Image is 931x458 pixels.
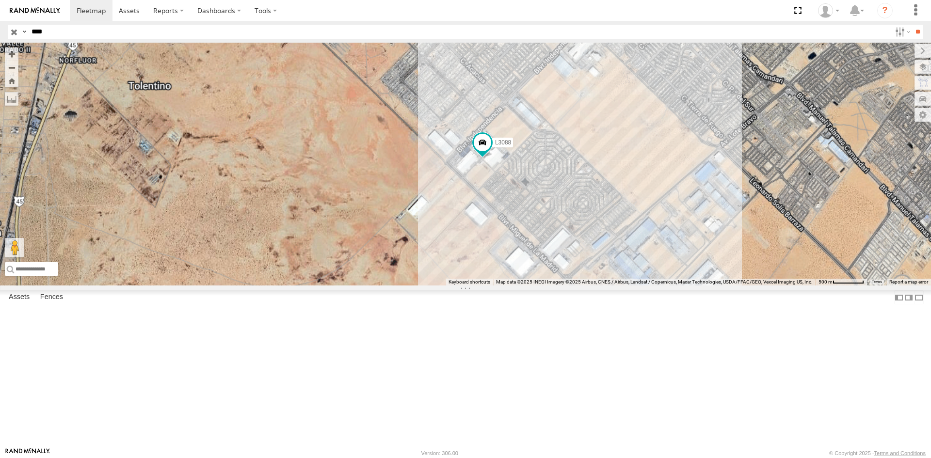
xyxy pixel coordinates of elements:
[874,450,926,456] a: Terms and Conditions
[829,450,926,456] div: © Copyright 2025 -
[891,25,912,39] label: Search Filter Options
[872,280,882,284] a: Terms (opens in new tab)
[815,3,843,18] div: Roberto Garcia
[496,279,813,284] span: Map data ©2025 INEGI Imagery ©2025 Airbus, CNES / Airbus, Landsat / Copernicus, Maxar Technologie...
[4,291,34,304] label: Assets
[904,290,914,304] label: Dock Summary Table to the Right
[819,279,833,284] span: 500 m
[449,279,490,285] button: Keyboard shortcuts
[5,238,24,257] button: Drag Pegman onto the map to open Street View
[915,108,931,122] label: Map Settings
[894,290,904,304] label: Dock Summary Table to the Left
[914,290,924,304] label: Hide Summary Table
[889,279,928,284] a: Report a map error
[5,47,18,61] button: Zoom in
[5,74,18,87] button: Zoom Home
[20,25,28,39] label: Search Query
[495,139,511,146] span: L3088
[877,3,893,18] i: ?
[5,61,18,74] button: Zoom out
[816,279,867,285] button: Map Scale: 500 m per 61 pixels
[10,7,60,14] img: rand-logo.svg
[5,448,50,458] a: Visit our Website
[421,450,458,456] div: Version: 306.00
[5,92,18,106] label: Measure
[35,291,68,304] label: Fences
